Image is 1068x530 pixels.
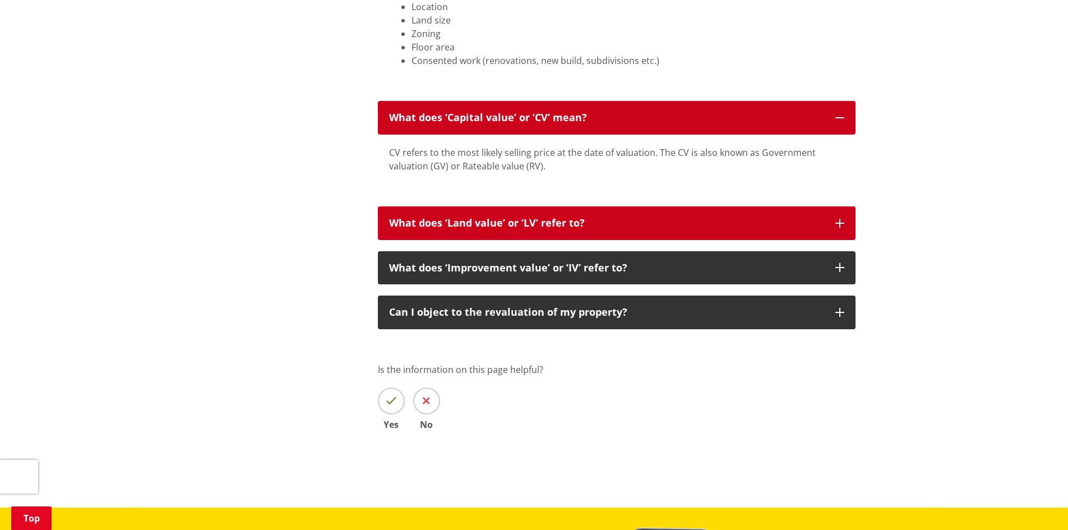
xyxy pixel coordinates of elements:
li: Land size [412,13,844,27]
span: No [413,420,440,429]
button: What does ‘Improvement value’ or ‘IV’ refer to? [378,251,856,285]
p: CV refers to the most likely selling price at the date of valuation. The CV is also known as Gove... [389,146,844,173]
p: What does ‘Improvement value’ or ‘IV’ refer to? [389,262,824,274]
iframe: Messenger Launcher [1016,483,1057,523]
p: Can I object to the revaluation of my property? [389,307,824,318]
li: Zoning [412,27,844,40]
p: What does ‘Capital value’ or ‘CV’ mean? [389,112,824,123]
span: Yes [378,420,405,429]
p: What does ‘Land value’ or ‘LV’ refer to? [389,218,824,229]
button: What does ‘Capital value’ or ‘CV’ mean? [378,101,856,135]
li: Floor area [412,40,844,54]
li: Consented work (renovations, new build, subdivisions etc.) [412,54,844,67]
p: Is the information on this page helpful? [378,363,856,376]
button: What does ‘Land value’ or ‘LV’ refer to? [378,206,856,240]
button: Can I object to the revaluation of my property? [378,296,856,329]
a: Top [11,506,52,530]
